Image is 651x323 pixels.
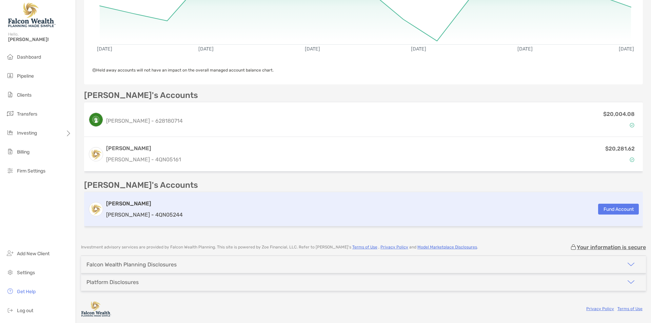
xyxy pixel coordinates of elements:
[17,92,32,98] span: Clients
[6,72,14,80] img: pipeline icon
[619,46,634,52] text: [DATE]
[17,111,37,117] span: Transfers
[92,68,274,73] span: Held away accounts will not have an impact on the overall managed account balance chart.
[417,245,477,249] a: Model Marketplace Disclosures
[106,117,183,125] p: [PERSON_NAME] - 628180714
[97,46,112,52] text: [DATE]
[6,166,14,175] img: firm-settings icon
[106,144,181,153] h3: [PERSON_NAME]
[6,90,14,99] img: clients icon
[106,200,183,208] h3: [PERSON_NAME]
[17,308,33,314] span: Log out
[6,287,14,295] img: get-help icon
[6,306,14,314] img: logout icon
[630,123,634,127] img: Account Status icon
[17,149,29,155] span: Billing
[627,260,635,268] img: icon arrow
[380,245,408,249] a: Privacy Policy
[89,147,103,161] img: logo account
[84,91,198,100] p: [PERSON_NAME]'s Accounts
[6,268,14,276] img: settings icon
[89,202,103,216] img: logo account
[6,53,14,61] img: dashboard icon
[6,109,14,118] img: transfers icon
[8,3,56,27] img: Falcon Wealth Planning Logo
[86,279,139,285] div: Platform Disclosures
[411,46,426,52] text: [DATE]
[517,46,533,52] text: [DATE]
[305,46,320,52] text: [DATE]
[86,261,177,268] div: Falcon Wealth Planning Disclosures
[603,110,635,118] p: $20,004.08
[630,157,634,162] img: Account Status icon
[6,147,14,156] img: billing icon
[17,251,50,257] span: Add New Client
[198,46,214,52] text: [DATE]
[577,244,646,250] p: Your information is secure
[81,245,478,250] p: Investment advisory services are provided by Falcon Wealth Planning . This site is powered by Zoe...
[84,181,198,189] p: [PERSON_NAME]'s Accounts
[598,204,639,215] button: Fund Account
[17,54,41,60] span: Dashboard
[6,128,14,137] img: investing icon
[17,270,35,276] span: Settings
[8,37,72,42] span: [PERSON_NAME]!
[81,301,112,317] img: company logo
[586,306,614,311] a: Privacy Policy
[6,249,14,257] img: add_new_client icon
[605,144,635,153] p: $20,281.62
[106,210,183,219] p: [PERSON_NAME] - 4QN05244
[617,306,643,311] a: Terms of Use
[17,130,37,136] span: Investing
[89,113,103,126] img: logo account
[627,278,635,286] img: icon arrow
[106,155,181,164] p: [PERSON_NAME] - 4QN05161
[17,73,34,79] span: Pipeline
[352,245,377,249] a: Terms of Use
[17,168,45,174] span: Firm Settings
[17,289,36,295] span: Get Help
